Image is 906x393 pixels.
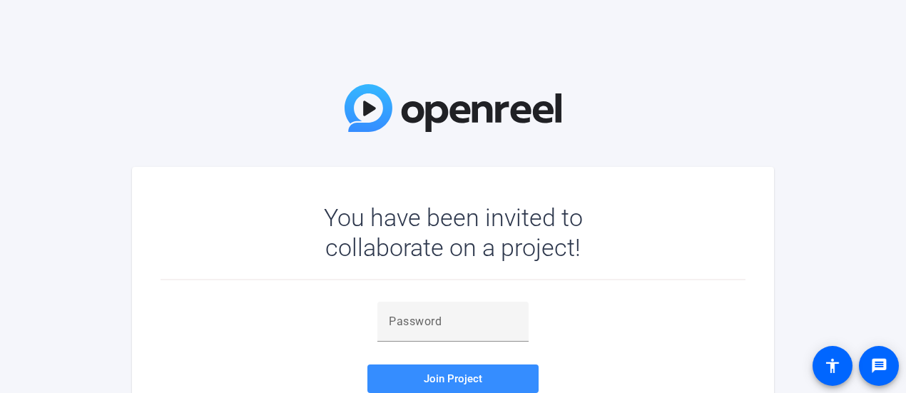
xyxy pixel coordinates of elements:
span: Join Project [424,372,482,385]
img: OpenReel Logo [345,84,561,132]
input: Password [389,313,517,330]
div: You have been invited to collaborate on a project! [283,203,624,262]
mat-icon: accessibility [824,357,841,374]
mat-icon: message [870,357,887,374]
button: Join Project [367,364,539,393]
